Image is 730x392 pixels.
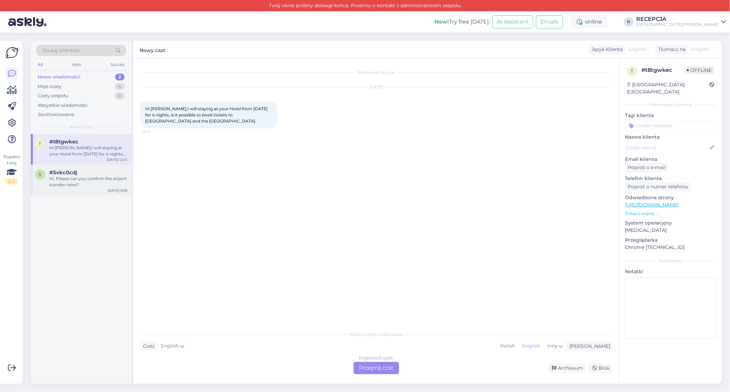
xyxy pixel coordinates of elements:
[691,46,709,53] span: English
[625,182,691,191] div: Poproś o numer telefonu
[625,258,716,264] div: Dodatkowy
[625,144,708,151] input: Dodaj nazwę
[140,343,155,350] div: Gość
[115,92,125,99] div: 0
[140,331,612,338] div: Wybierz język i odpowiedz
[518,341,543,351] div: English
[625,244,716,251] p: Chrome [TECHNICAL_ID]
[497,341,518,351] div: Polish
[354,362,399,374] div: Przejmij czat
[571,16,607,28] div: online
[641,66,684,74] div: # t8tgwkec
[547,343,558,349] span: Inny
[636,22,718,27] div: [GEOGRAPHIC_DATA][PERSON_NAME]
[625,112,716,119] p: Tagi klienta
[628,46,646,53] span: English
[5,178,18,185] div: 2 / 3
[636,16,726,27] a: RECEPCJA[GEOGRAPHIC_DATA][PERSON_NAME]
[631,68,633,74] span: t
[5,154,18,185] div: Popatrz tutaj
[49,139,78,145] span: #t8tgwkec
[625,219,716,227] p: System operacyjny
[434,18,449,25] b: New!
[588,364,612,373] div: Blok
[49,145,127,157] div: Hi [PERSON_NAME],I will staying at your Hotel from [DATE] for 4 nights, is it possible to book ti...
[108,188,127,193] div: [DATE] 6:58
[567,343,610,350] div: [PERSON_NAME]
[39,141,41,146] span: t
[36,60,44,69] div: All
[625,227,716,234] p: [MEDICAL_DATA]
[39,172,41,177] span: 5
[145,106,269,124] span: Hi [PERSON_NAME],I will staying at your Hotel from [DATE] for 4 nights, is it possible to book ti...
[624,17,633,27] div: R
[115,74,125,80] div: 2
[38,92,68,99] div: Czaty zespołu
[140,45,165,54] label: Nowy czat
[625,134,716,141] p: Nazwa klienta
[140,69,612,76] div: Rozpoczął się czat
[38,74,80,80] div: Nowe wiadomości
[69,124,93,130] span: Nowe czaty
[655,46,686,53] div: Tłumacz na
[625,102,716,108] div: Informacje o kliencie
[625,202,679,208] a: [URL][DOMAIN_NAME]
[38,102,88,109] div: Wszystkie wiadomości
[107,157,127,162] div: [DATE] 12:41
[5,46,18,59] img: Askly Logo
[625,163,668,172] div: Poproś o e-mail
[492,15,533,28] button: AI Assistant
[589,46,623,53] div: Język Klienta
[142,129,168,134] span: 12:41
[49,176,127,188] div: Hi, Please can you confirm the airport transfer rates?
[49,169,77,176] span: #5vkc0cdj
[161,342,179,350] span: English
[625,268,716,275] p: Notatki
[42,47,80,54] span: Szukaj klientów
[548,364,586,373] div: Archiwum
[636,16,718,22] div: RECEPCJA
[625,175,716,182] p: Telefon klienta
[115,83,125,90] div: 4
[684,66,714,74] span: Offline
[625,121,716,131] input: Dodać etykietę
[359,355,394,361] div: English to English
[625,237,716,244] p: Przeglądarka
[38,111,74,118] div: Zarchiwizowane
[109,60,126,69] div: Socials
[434,18,490,26] div: Try free [DATE]:
[71,60,83,69] div: Web
[625,194,716,201] p: Odwiedzone strony
[140,84,612,90] div: [DATE]
[625,211,716,217] p: Zobacz więcej ...
[625,156,716,163] p: Email klienta
[536,15,563,28] button: Emails
[38,83,61,90] div: Moje czaty
[627,81,709,96] div: [GEOGRAPHIC_DATA], [GEOGRAPHIC_DATA]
